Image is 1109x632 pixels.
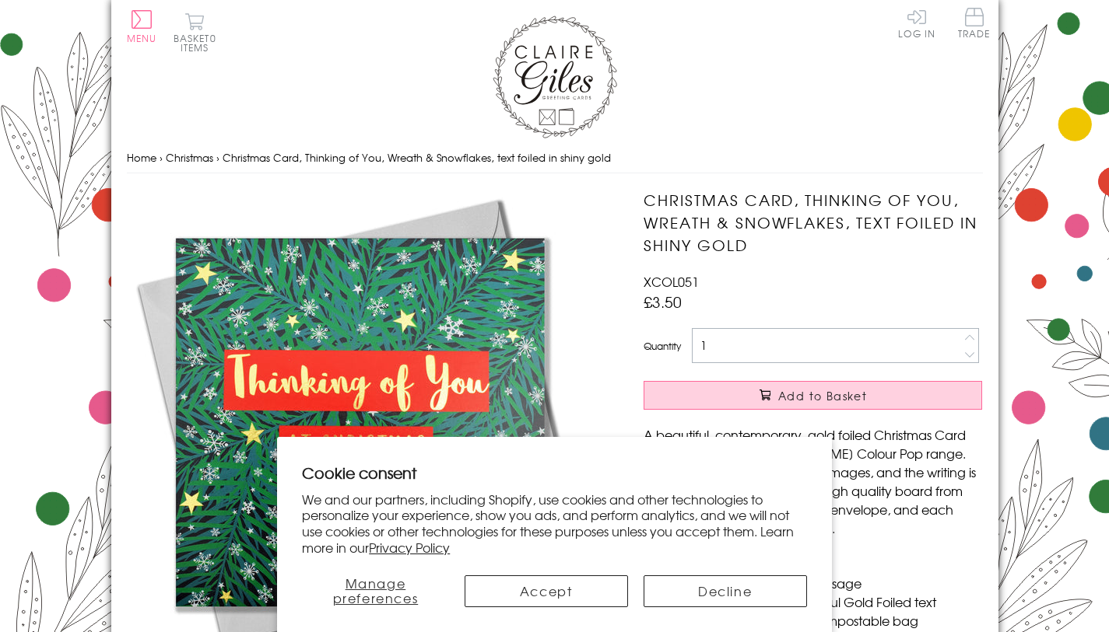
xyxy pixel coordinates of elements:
span: Trade [958,8,991,38]
button: Menu [127,10,157,43]
a: Trade [958,8,991,41]
span: Add to Basket [778,388,867,403]
span: Menu [127,31,157,45]
nav: breadcrumbs [127,142,983,174]
img: Claire Giles Greetings Cards [493,16,617,138]
a: Log In [898,8,935,38]
button: Manage preferences [302,575,448,607]
a: Home [127,150,156,165]
button: Basket0 items [174,12,216,52]
span: Christmas Card, Thinking of You, Wreath & Snowflakes, text foiled in shiny gold [223,150,611,165]
a: Christmas [166,150,213,165]
a: Privacy Policy [369,538,450,557]
span: XCOL051 [644,272,699,291]
h2: Cookie consent [302,462,807,484]
h1: Christmas Card, Thinking of You, Wreath & Snowflakes, text foiled in shiny gold [644,189,982,256]
label: Quantity [644,339,681,353]
button: Accept [465,575,628,607]
button: Add to Basket [644,381,982,410]
span: 0 items [181,31,216,54]
span: Manage preferences [333,574,419,607]
p: We and our partners, including Shopify, use cookies and other technologies to personalize your ex... [302,491,807,556]
span: £3.50 [644,291,682,313]
button: Decline [644,575,807,607]
span: › [216,150,219,165]
span: › [160,150,163,165]
p: A beautiful, contemporary, gold foiled Christmas Card from the amazing [PERSON_NAME] Colour Pop r... [644,425,982,537]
